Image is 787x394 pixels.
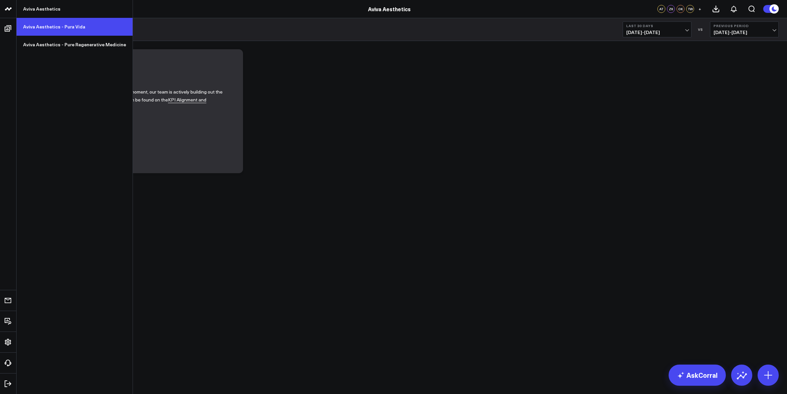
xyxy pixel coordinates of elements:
[657,5,665,13] div: AT
[714,24,775,28] b: Previous Period
[710,21,779,37] button: Previous Period[DATE]-[DATE]
[626,30,688,35] span: [DATE] - [DATE]
[368,5,411,13] a: Aviva Aesthetics
[698,7,701,11] span: +
[677,5,684,13] div: OK
[17,36,133,54] a: Aviva Aesthetics - Pure Regenerative Medicine
[714,30,775,35] span: [DATE] - [DATE]
[695,27,707,31] div: VS
[17,18,133,36] a: Aviva Aesthetics - Pura Vida
[686,5,694,13] div: TW
[696,5,704,13] button: +
[669,365,726,386] a: AskCorral
[667,5,675,13] div: ZK
[626,24,688,28] b: Last 30 Days
[623,21,691,37] button: Last 30 Days[DATE]-[DATE]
